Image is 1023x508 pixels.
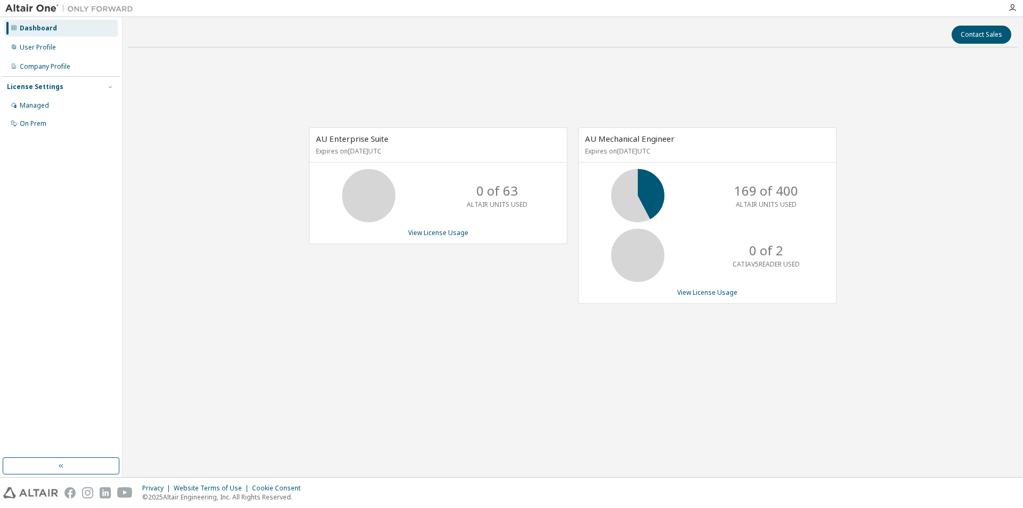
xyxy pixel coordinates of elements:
div: On Prem [20,119,46,128]
div: Managed [20,101,49,110]
div: Company Profile [20,62,70,71]
img: youtube.svg [117,487,133,498]
p: 0 of 63 [476,182,518,200]
p: 169 of 400 [734,182,798,200]
div: User Profile [20,43,56,52]
img: Altair One [5,3,139,14]
img: altair_logo.svg [3,487,58,498]
p: ALTAIR UNITS USED [736,200,797,209]
img: facebook.svg [64,487,76,498]
span: AU Enterprise Suite [316,133,388,144]
a: View License Usage [677,288,737,297]
a: View License Usage [408,228,468,237]
div: Cookie Consent [252,484,307,493]
p: CATIAV5READER USED [733,260,800,269]
p: Expires on [DATE] UTC [316,147,558,156]
div: Dashboard [20,24,57,33]
button: Contact Sales [952,26,1011,44]
img: linkedin.svg [100,487,111,498]
p: Expires on [DATE] UTC [585,147,827,156]
img: instagram.svg [82,487,93,498]
p: ALTAIR UNITS USED [467,200,527,209]
div: Website Terms of Use [174,484,252,493]
p: 0 of 2 [749,241,783,260]
span: AU Mechanical Engineer [585,133,675,144]
p: © 2025 Altair Engineering, Inc. All Rights Reserved. [142,493,307,502]
div: Privacy [142,484,174,493]
div: License Settings [7,83,63,91]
